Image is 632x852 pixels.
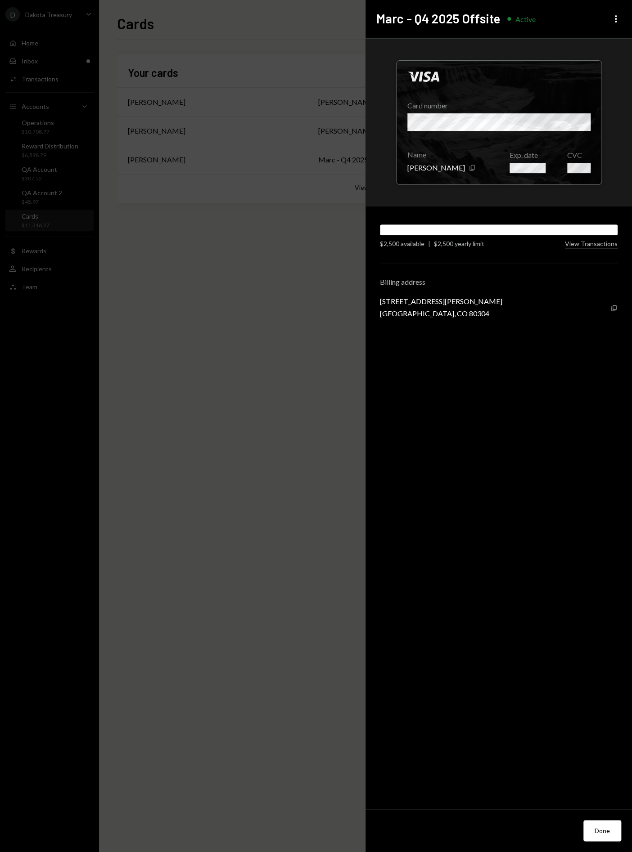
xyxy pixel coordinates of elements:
div: [GEOGRAPHIC_DATA], CO 80304 [380,309,502,318]
button: Done [583,820,621,841]
div: $2,500 available [380,239,424,248]
div: $2,500 yearly limit [434,239,484,248]
h2: Marc - Q4 2025 Offsite [376,10,500,27]
div: Active [515,15,536,23]
div: | [428,239,430,248]
div: [STREET_ADDRESS][PERSON_NAME] [380,297,502,305]
div: Billing address [380,278,618,286]
div: Click to hide [396,60,602,185]
button: View Transactions [565,240,618,248]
